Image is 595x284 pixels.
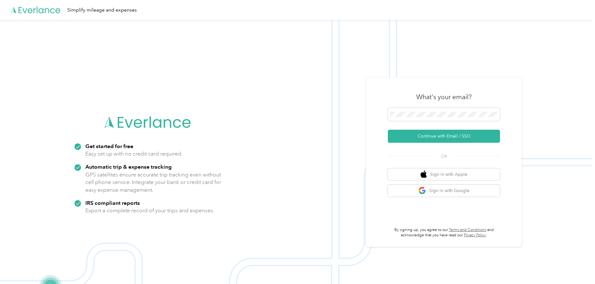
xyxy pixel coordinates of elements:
[421,171,427,178] img: apple logo
[464,233,486,238] a: Privacy Policy
[416,93,472,101] h3: What's your email?
[433,153,455,160] span: OR
[85,163,172,170] strong: Automatic trip & expense tracking
[388,168,500,181] button: apple logoSign in with Apple
[418,187,426,195] img: google logo
[449,228,486,232] a: Terms and Conditions
[388,227,500,238] p: By signing up, you agree to our and acknowledge that you have read our .
[85,171,221,194] p: GPS satellites ensure accurate trip tracking even without cell phone service. Integrate your bank...
[85,143,133,149] strong: Get started for free
[85,207,214,214] p: Export a complete record of your trips and expenses.
[388,130,500,143] button: Continue with Email / SSO
[388,185,500,197] button: google logoSign in with Google
[67,6,137,14] div: Simplify mileage and expenses
[85,150,181,158] p: Easy set up with no credit card required
[85,200,140,206] strong: IRS compliant reports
